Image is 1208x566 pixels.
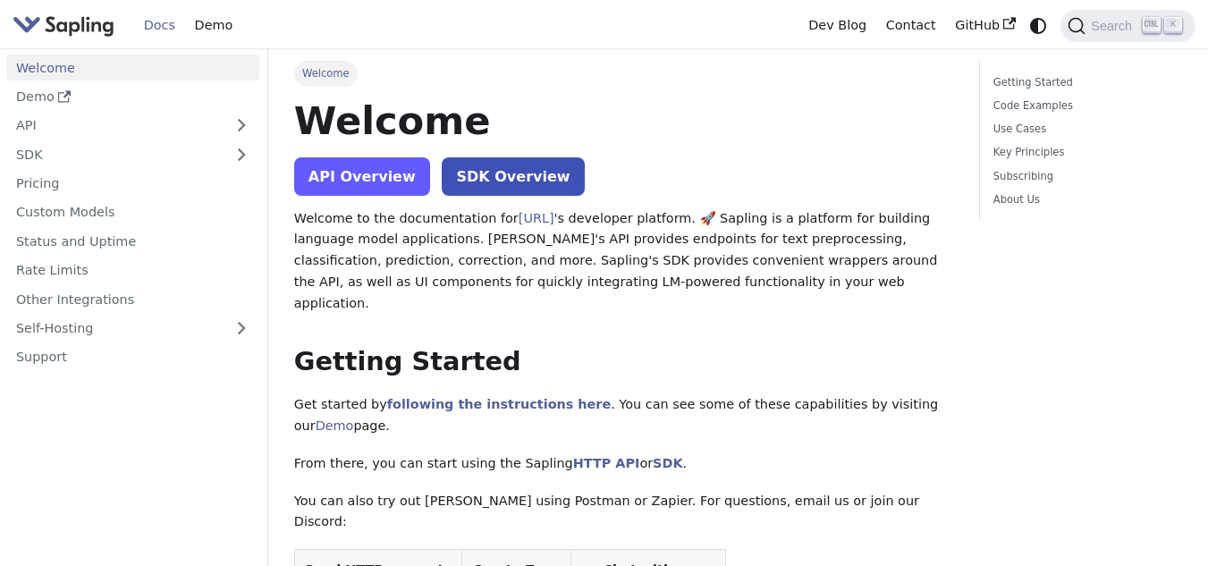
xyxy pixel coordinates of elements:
a: Sapling.ai [13,13,121,38]
a: Dev Blog [798,12,875,39]
a: HTTP API [573,456,640,470]
h1: Welcome [294,97,954,145]
img: Sapling.ai [13,13,114,38]
a: Support [6,344,259,370]
a: GitHub [945,12,1025,39]
p: You can also try out [PERSON_NAME] using Postman or Zapier. For questions, email us or join our D... [294,491,954,534]
nav: Breadcrumbs [294,61,954,86]
a: About Us [993,191,1176,208]
a: following the instructions here [387,397,611,411]
a: SDK [653,456,682,470]
a: Welcome [6,55,259,80]
button: Expand sidebar category 'API' [224,113,259,139]
a: Demo [316,418,354,433]
a: Docs [134,12,185,39]
a: Pricing [6,171,259,197]
a: Self-Hosting [6,316,259,342]
a: [URL] [519,211,554,225]
a: API [6,113,224,139]
a: Custom Models [6,199,259,225]
button: Expand sidebar category 'SDK' [224,141,259,167]
a: SDK Overview [442,157,584,196]
p: From there, you can start using the Sapling or . [294,453,954,475]
p: Welcome to the documentation for 's developer platform. 🚀 Sapling is a platform for building lang... [294,208,954,315]
a: Code Examples [993,97,1176,114]
kbd: K [1164,17,1182,33]
a: Use Cases [993,121,1176,138]
button: Switch between dark and light mode (currently system mode) [1026,13,1052,38]
a: Key Principles [993,144,1176,161]
a: Demo [185,12,242,39]
h2: Getting Started [294,346,954,378]
a: Rate Limits [6,258,259,283]
a: Subscribing [993,168,1176,185]
p: Get started by . You can see some of these capabilities by visiting our page. [294,394,954,437]
span: Search [1086,19,1143,33]
button: Search (Ctrl+K) [1060,10,1195,42]
a: SDK [6,141,224,167]
a: Other Integrations [6,286,259,312]
a: Getting Started [993,74,1176,91]
span: Welcome [294,61,358,86]
a: Status and Uptime [6,228,259,254]
a: Contact [876,12,946,39]
a: Demo [6,84,259,110]
a: API Overview [294,157,430,196]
